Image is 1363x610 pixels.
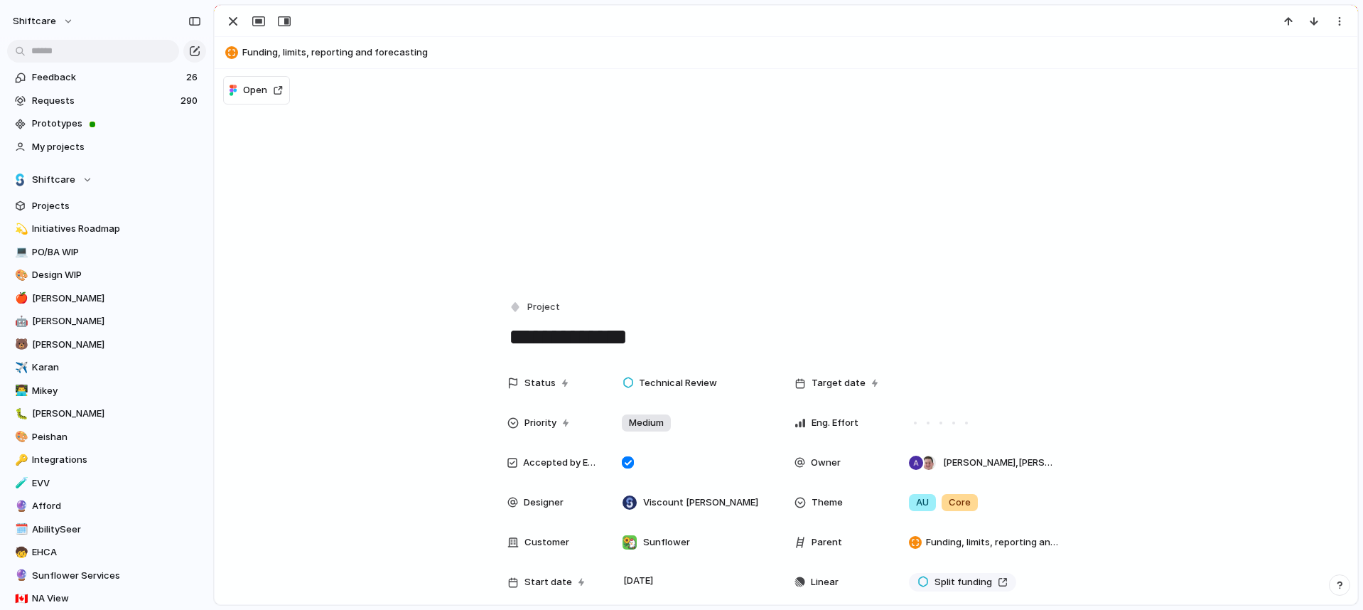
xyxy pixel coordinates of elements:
[7,542,206,563] a: 🧒EHCA
[7,588,206,609] a: 🇨🇦NA View
[812,376,866,390] span: Target date
[524,376,556,390] span: Status
[7,218,206,240] a: 💫Initiatives Roadmap
[643,496,758,510] span: Viscount [PERSON_NAME]
[7,90,206,112] a: Requests290
[7,288,206,309] a: 🍎[PERSON_NAME]
[7,242,206,263] div: 💻PO/BA WIP
[811,575,839,589] span: Linear
[32,453,201,467] span: Integrations
[7,357,206,378] a: ✈️Karan
[916,496,929,510] span: AU
[7,67,206,88] a: Feedback26
[32,430,201,444] span: Peishan
[32,338,201,352] span: [PERSON_NAME]
[523,456,598,470] span: Accepted by Engineering
[949,496,971,510] span: Core
[7,334,206,355] a: 🐻[PERSON_NAME]
[7,311,206,332] a: 🤖[PERSON_NAME]
[7,473,206,494] div: 🧪EVV
[15,567,25,584] div: 🔮
[524,496,564,510] span: Designer
[32,94,176,108] span: Requests
[812,496,843,510] span: Theme
[7,427,206,448] a: 🎨Peishan
[934,575,992,589] span: Split funding
[15,545,25,561] div: 🧒
[13,453,27,467] button: 🔑
[13,499,27,513] button: 🔮
[32,360,201,375] span: Karan
[223,76,290,105] button: Open
[7,449,206,471] a: 🔑Integrations
[811,456,841,470] span: Owner
[32,569,201,583] span: Sunflower Services
[242,46,1351,60] span: Funding, limits, reporting and forecasting
[32,545,201,560] span: EHCA
[13,338,27,352] button: 🐻
[32,222,201,236] span: Initiatives Roadmap
[7,565,206,587] a: 🔮Sunflower Services
[7,403,206,424] a: 🐛[PERSON_NAME]
[7,169,206,191] button: Shiftcare
[15,429,25,445] div: 🎨
[32,245,201,259] span: PO/BA WIP
[15,336,25,353] div: 🐻
[812,535,842,550] span: Parent
[7,264,206,286] a: 🎨Design WIP
[13,592,27,606] button: 🇨🇦
[32,117,201,131] span: Prototypes
[15,452,25,469] div: 🔑
[32,291,201,306] span: [PERSON_NAME]
[13,384,27,398] button: 👨‍💻
[13,222,27,236] button: 💫
[643,535,690,550] span: Sunflower
[629,416,664,430] span: Medium
[13,545,27,560] button: 🧒
[15,498,25,515] div: 🔮
[527,300,560,314] span: Project
[15,244,25,260] div: 💻
[243,83,267,97] span: Open
[7,137,206,158] a: My projects
[7,496,206,517] a: 🔮Afford
[13,360,27,375] button: ✈️
[639,376,717,390] span: Technical Review
[32,268,201,282] span: Design WIP
[15,267,25,284] div: 🎨
[32,499,201,513] span: Afford
[186,70,200,85] span: 26
[32,70,182,85] span: Feedback
[32,173,75,187] span: Shiftcare
[7,380,206,402] a: 👨‍💻Mikey
[506,297,564,318] button: Project
[13,268,27,282] button: 🎨
[13,476,27,491] button: 🧪
[221,41,1351,64] button: Funding, limits, reporting and forecasting
[32,140,201,154] span: My projects
[7,196,206,217] a: Projects
[13,291,27,306] button: 🍎
[926,535,1058,550] span: Funding, limits, reporting and forecasting
[15,221,25,237] div: 💫
[32,314,201,328] span: [PERSON_NAME]
[524,575,572,589] span: Start date
[32,476,201,491] span: EVV
[15,382,25,399] div: 👨‍💻
[32,523,201,537] span: AbilitySeer
[32,592,201,606] span: NA View
[524,416,556,430] span: Priority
